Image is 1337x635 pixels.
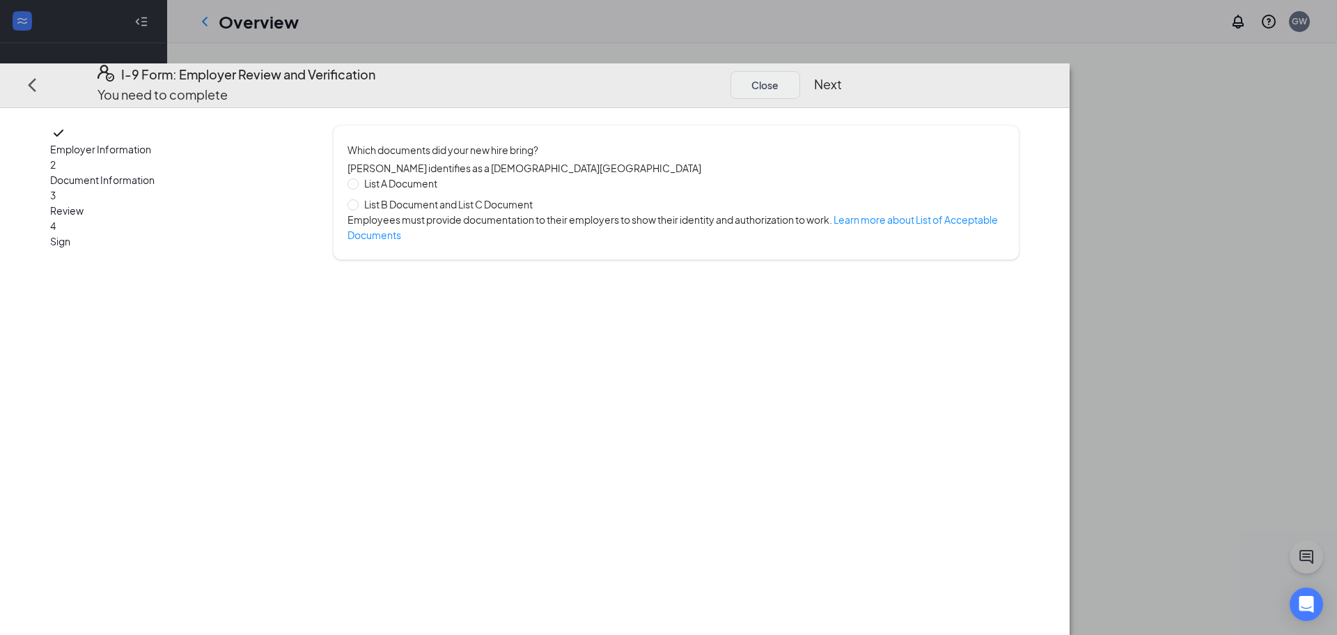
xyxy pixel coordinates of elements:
[50,172,292,188] span: Document Information
[50,158,56,171] span: 2
[359,176,443,191] span: List A Document
[347,213,998,241] span: Employees must provide documentation to their employers to show their identity and authorization ...
[1290,588,1323,621] div: Open Intercom Messenger
[50,125,67,141] svg: Checkmark
[97,85,375,105] p: You need to complete
[97,65,114,82] svg: FormI9EVerifyIcon
[50,220,56,232] span: 4
[50,141,292,157] span: Employer Information
[347,162,701,174] span: [PERSON_NAME] identifies as a [DEMOGRAPHIC_DATA][GEOGRAPHIC_DATA]
[730,71,800,99] button: Close
[814,75,842,94] button: Next
[50,189,56,201] span: 3
[347,142,1005,158] span: Which documents did your new hire bring?
[359,197,538,212] span: List B Document and List C Document
[50,234,292,249] span: Sign
[121,65,375,84] h4: I-9 Form: Employer Review and Verification
[50,203,292,218] span: Review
